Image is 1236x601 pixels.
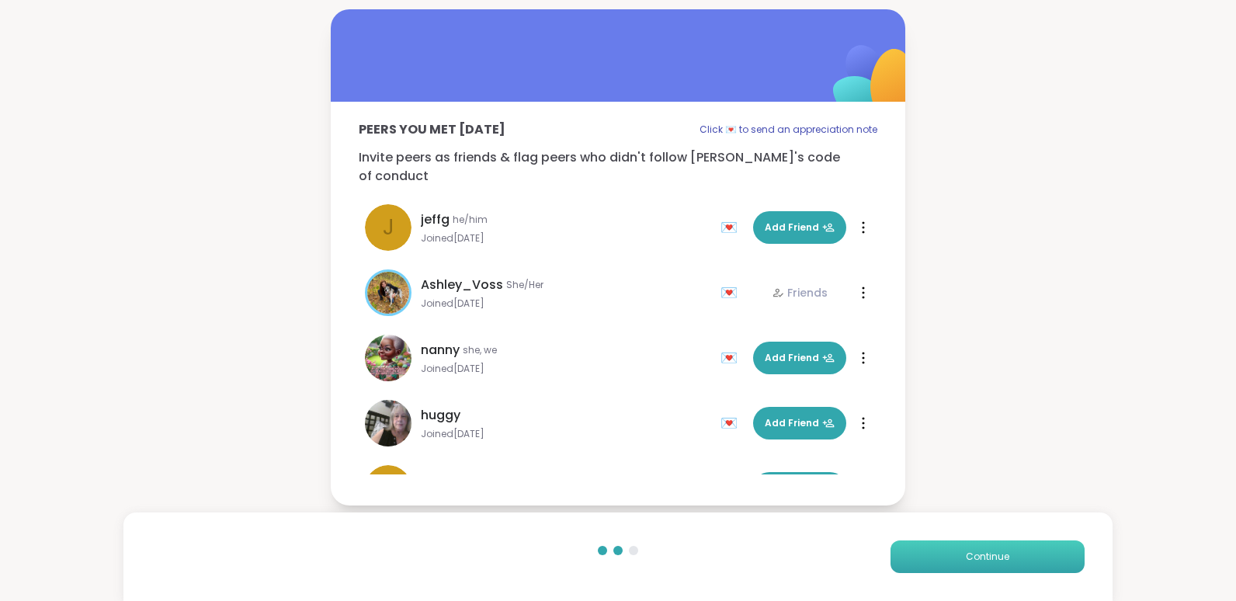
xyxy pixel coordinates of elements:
div: 💌 [720,346,744,370]
div: 💌 [720,215,744,240]
div: 💌 [720,280,744,305]
button: Continue [891,540,1085,573]
span: Add Friend [765,416,835,430]
span: Joined [DATE] [421,428,711,440]
span: She/Her [506,279,543,291]
button: Add Friend [753,472,846,505]
img: nanny [365,335,411,381]
span: S [382,472,395,505]
span: Continue [966,550,1009,564]
span: Joined [DATE] [421,363,711,375]
div: 💌 [720,411,744,436]
span: Add Friend [765,351,835,365]
img: huggy [365,400,411,446]
span: huggy [421,406,460,425]
img: Ashley_Voss [367,272,409,314]
p: Invite peers as friends & flag peers who didn't follow [PERSON_NAME]'s code of conduct [359,148,877,186]
button: Add Friend [753,211,846,244]
span: Ashley_Voss [421,276,503,294]
p: Click 💌 to send an appreciation note [700,120,877,139]
button: Add Friend [753,342,846,374]
span: Joined [DATE] [421,297,711,310]
span: Joined [DATE] [421,232,711,245]
span: j [383,211,394,244]
button: Add Friend [753,407,846,439]
p: Peers you met [DATE] [359,120,505,139]
span: Add Friend [765,221,835,234]
img: ShareWell Logomark [797,5,951,159]
span: she, we [463,344,497,356]
div: Friends [772,285,828,300]
span: nanny [421,341,460,360]
span: S13sana [421,471,472,490]
span: jeffg [421,210,450,229]
span: he/him [453,214,488,226]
